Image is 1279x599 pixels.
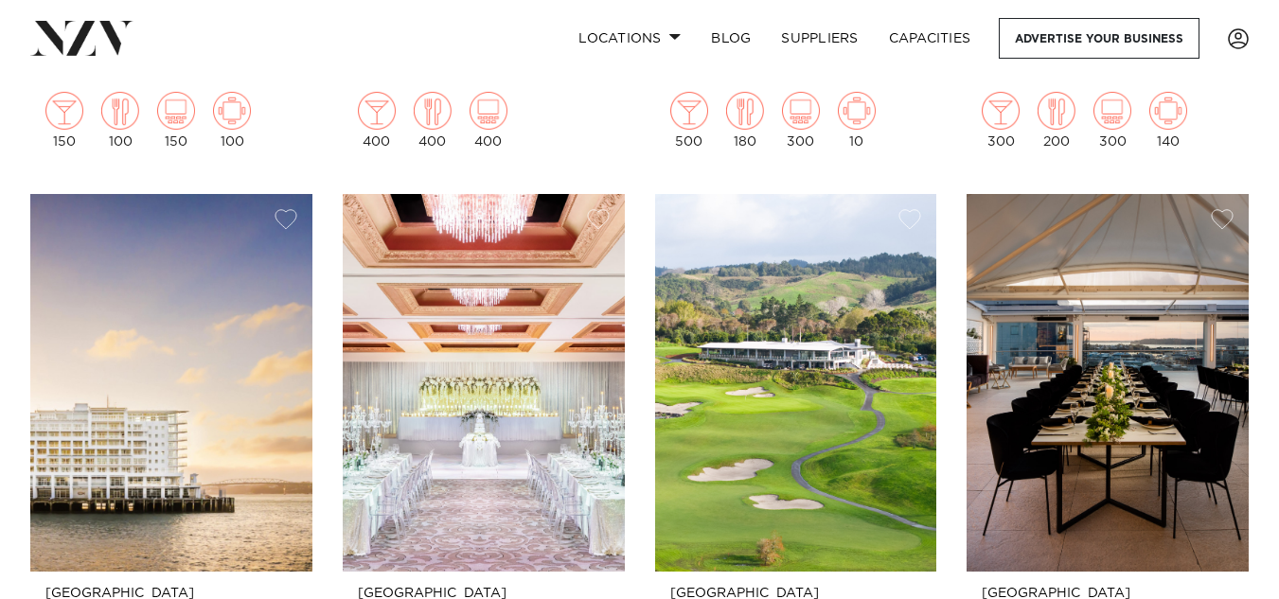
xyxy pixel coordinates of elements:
img: dining.png [726,92,764,130]
div: 180 [726,92,764,149]
div: 100 [101,92,139,149]
div: 10 [838,92,876,149]
a: SUPPLIERS [766,18,873,59]
a: Advertise your business [999,18,1199,59]
img: theatre.png [470,92,507,130]
img: theatre.png [1093,92,1131,130]
img: nzv-logo.png [30,21,133,55]
img: meeting.png [213,92,251,130]
a: Locations [563,18,696,59]
div: 300 [982,92,1020,149]
img: cocktail.png [45,92,83,130]
img: cocktail.png [670,92,708,130]
img: theatre.png [782,92,820,130]
img: dining.png [1038,92,1075,130]
div: 400 [414,92,452,149]
div: 150 [157,92,195,149]
img: cocktail.png [358,92,396,130]
a: BLOG [696,18,766,59]
img: theatre.png [157,92,195,130]
div: 200 [1038,92,1075,149]
div: 100 [213,92,251,149]
img: dining.png [101,92,139,130]
a: Capacities [874,18,986,59]
img: cocktail.png [982,92,1020,130]
div: 300 [1093,92,1131,149]
img: meeting.png [838,92,876,130]
div: 300 [782,92,820,149]
div: 140 [1149,92,1187,149]
div: 500 [670,92,708,149]
img: meeting.png [1149,92,1187,130]
div: 400 [358,92,396,149]
div: 400 [470,92,507,149]
img: dining.png [414,92,452,130]
div: 150 [45,92,83,149]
